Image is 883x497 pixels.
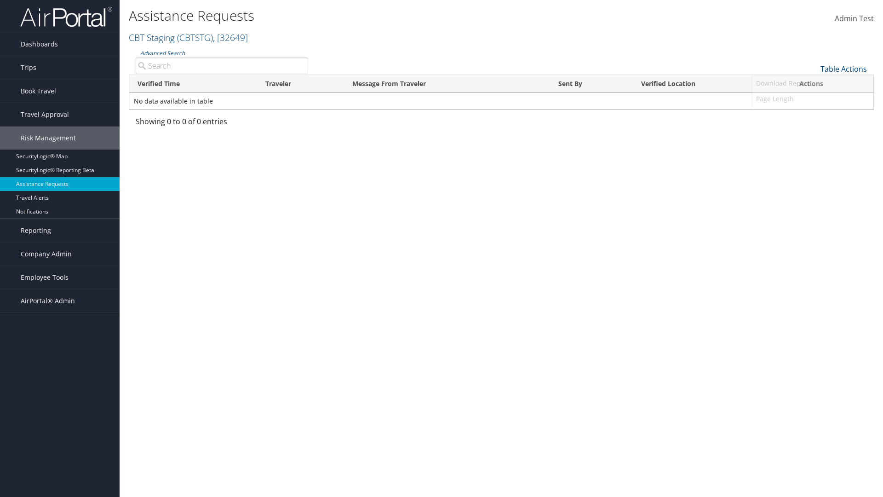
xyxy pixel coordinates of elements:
span: AirPortal® Admin [21,289,75,312]
span: Book Travel [21,80,56,103]
span: Reporting [21,219,51,242]
a: Page Length [752,91,873,107]
span: Trips [21,56,36,79]
span: Risk Management [21,127,76,150]
span: Employee Tools [21,266,69,289]
span: Company Admin [21,243,72,266]
span: Dashboards [21,33,58,56]
img: airportal-logo.png [20,6,112,28]
a: Download Report [752,75,873,91]
span: Travel Approval [21,103,69,126]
